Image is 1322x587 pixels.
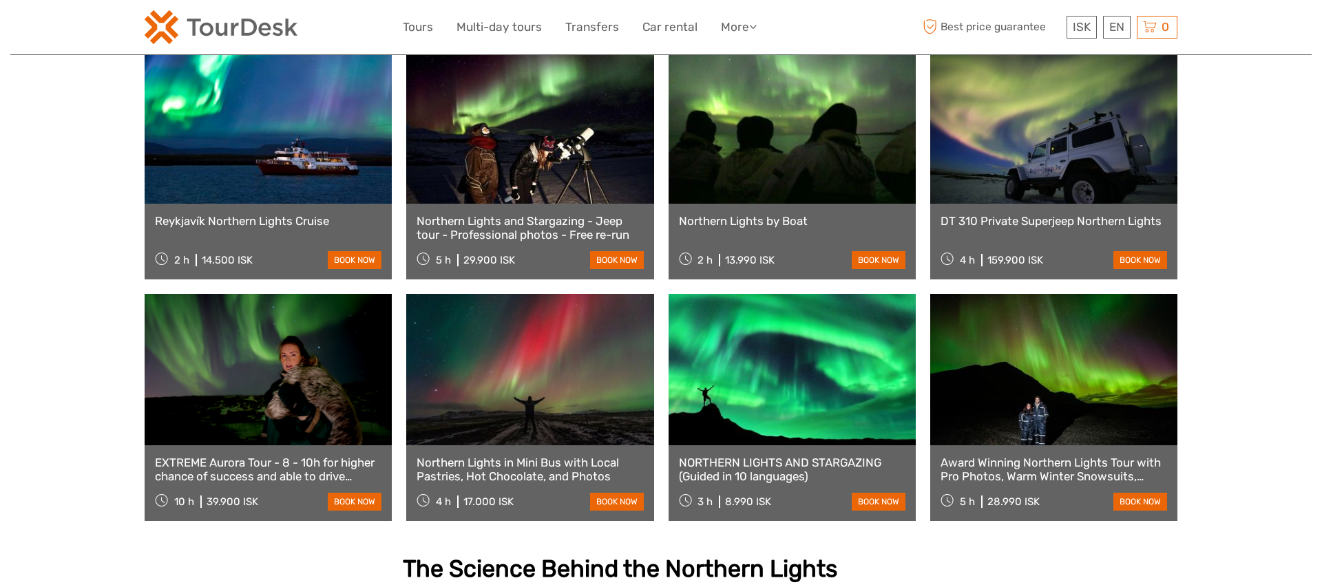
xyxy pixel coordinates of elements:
[155,214,381,228] a: Reykjavík Northern Lights Cruise
[721,17,757,37] a: More
[852,493,905,511] a: book now
[960,495,975,508] span: 5 h
[852,251,905,269] a: book now
[403,17,433,37] a: Tours
[1113,251,1167,269] a: book now
[1113,493,1167,511] a: book now
[328,493,381,511] a: book now
[403,555,837,583] strong: The Science Behind the Northern Lights
[174,495,194,508] span: 10 h
[919,16,1063,39] span: Best price guarantee
[417,456,643,484] a: Northern Lights in Mini Bus with Local Pastries, Hot Chocolate, and Photos
[642,17,697,37] a: Car rental
[457,17,542,37] a: Multi-day tours
[679,456,905,484] a: NORTHERN LIGHTS AND STARGAZING (Guided in 10 languages)
[158,21,175,38] button: Open LiveChat chat widget
[1073,20,1091,34] span: ISK
[960,254,975,266] span: 4 h
[1160,20,1171,34] span: 0
[463,495,514,508] div: 17.000 ISK
[145,10,297,44] img: 120-15d4194f-c635-41b9-a512-a3cb382bfb57_logo_small.png
[697,495,713,508] span: 3 h
[207,495,258,508] div: 39.900 ISK
[941,456,1167,484] a: Award Winning Northern Lights Tour with Pro Photos, Warm Winter Snowsuits, Outdoor Chairs and Tra...
[565,17,619,37] a: Transfers
[1103,16,1131,39] div: EN
[155,456,381,484] a: EXTREME Aurora Tour - 8 - 10h for higher chance of success and able to drive farther - Dinner and...
[941,214,1167,228] a: DT 310 Private Superjeep Northern Lights
[328,251,381,269] a: book now
[436,495,451,508] span: 4 h
[417,214,643,242] a: Northern Lights and Stargazing - Jeep tour - Professional photos - Free re-run
[590,493,644,511] a: book now
[725,495,771,508] div: 8.990 ISK
[725,254,775,266] div: 13.990 ISK
[436,254,451,266] span: 5 h
[19,24,156,35] p: We're away right now. Please check back later!
[987,254,1043,266] div: 159.900 ISK
[697,254,713,266] span: 2 h
[987,495,1040,508] div: 28.990 ISK
[679,214,905,228] a: Northern Lights by Boat
[463,254,515,266] div: 29.900 ISK
[590,251,644,269] a: book now
[174,254,189,266] span: 2 h
[202,254,253,266] div: 14.500 ISK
